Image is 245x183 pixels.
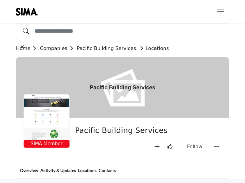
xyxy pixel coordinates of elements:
[78,167,97,178] a: Locations
[165,142,175,152] button: Like
[90,57,155,118] h1: Pacific Building Services
[212,5,229,18] button: Toggle navigation
[16,45,40,51] a: Home
[20,167,39,178] a: Overview
[40,167,76,178] a: Activity & Updates
[98,167,116,178] a: Contacts
[75,126,217,136] span: Pacific Building Services
[178,142,209,152] button: Follow
[16,8,41,16] img: site Logo
[16,23,229,39] input: Search Solutions
[25,140,68,147] span: SIMA Member
[40,45,77,51] a: Companies
[138,45,169,51] a: Locations
[212,142,221,152] button: More details
[77,45,136,51] a: Pacific Building Services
